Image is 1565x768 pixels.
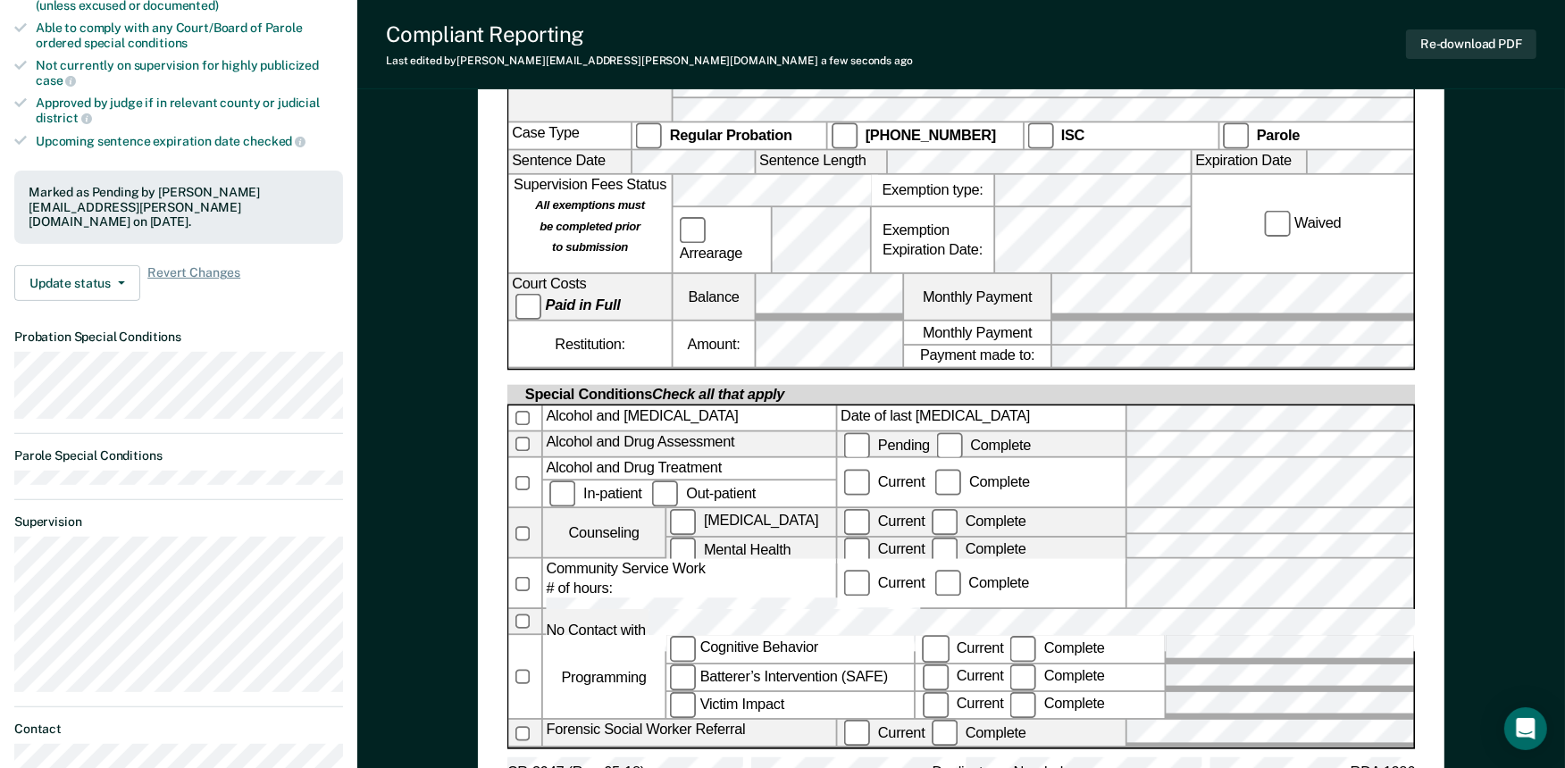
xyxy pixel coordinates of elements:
[666,509,835,536] label: [MEDICAL_DATA]
[36,73,76,88] span: case
[128,36,188,50] span: conditions
[1061,127,1084,143] strong: ISC
[844,432,871,459] input: Pending
[676,217,767,263] label: Arrearage
[14,514,343,530] dt: Supervision
[1261,210,1344,237] label: Waived
[14,448,343,463] dt: Parole Special Conditions
[543,509,665,558] div: Counseling
[649,485,759,501] label: Out-patient
[666,692,914,719] label: Victim Impact
[932,721,958,747] input: Complete
[1007,640,1108,656] label: Complete
[549,480,576,507] input: In-patient
[509,321,672,368] div: Restitution:
[36,133,343,149] div: Upcoming sentence expiration date
[838,406,1126,430] label: Date of last [MEDICAL_DATA]
[844,721,871,747] input: Current
[546,297,621,313] strong: Paid in Full
[932,575,1033,591] div: Complete
[841,575,928,591] label: Current
[1265,210,1292,237] input: Waived
[933,474,1034,490] label: Complete
[841,724,928,740] label: Current
[923,664,950,691] input: Current
[919,640,1007,656] label: Current
[543,559,836,608] div: Community Service Work # of hours:
[670,127,792,143] strong: Regular Probation
[1007,697,1108,713] label: Complete
[1010,636,1037,663] input: Complete
[1010,664,1037,691] input: Complete
[841,541,928,557] label: Current
[919,668,1007,684] label: Current
[515,293,542,320] input: Paid in Full
[509,151,632,173] label: Sentence Date
[1027,122,1054,149] input: ISC
[543,721,836,747] div: Forensic Social Worker Referral
[935,571,962,597] input: Complete
[821,54,913,67] span: a few seconds ago
[386,21,913,47] div: Compliant Reporting
[904,346,1050,368] label: Payment made to:
[844,571,871,597] input: Current
[649,610,1538,651] input: No Contact with
[904,321,1050,344] label: Monthly Payment
[636,122,663,149] input: Regular Probation
[147,265,240,301] span: Revert Changes
[543,406,836,430] div: Alcohol and [MEDICAL_DATA]
[841,513,928,530] label: Current
[670,692,697,719] input: Victim Impact
[866,127,996,143] strong: [PHONE_NUMBER]
[1257,127,1300,143] strong: Parole
[1193,151,1307,173] label: Expiration Date
[872,174,994,205] label: Exemption type:
[928,513,1029,530] label: Complete
[666,664,914,691] label: Batterer’s Intervention (SAFE)
[386,54,913,67] div: Last edited by [PERSON_NAME][EMAIL_ADDRESS][PERSON_NAME][DOMAIN_NAME]
[36,111,92,125] span: district
[1010,692,1037,719] input: Complete
[928,541,1029,557] label: Complete
[1406,29,1536,59] button: Re-download PDF
[670,664,697,691] input: Batterer’s Intervention (SAFE)
[1504,707,1547,750] div: Open Intercom Messenger
[844,470,871,497] input: Current
[36,21,343,51] div: Able to comply with any Court/Board of Parole ordered special
[509,274,672,321] div: Court Costs
[670,509,697,536] input: [MEDICAL_DATA]
[844,537,871,563] input: Current
[674,321,755,368] label: Amount:
[14,722,343,737] dt: Contact
[29,185,329,230] div: Marked as Pending by [PERSON_NAME][EMAIL_ADDRESS][PERSON_NAME][DOMAIN_NAME] on [DATE].
[1223,122,1250,149] input: Parole
[243,134,305,148] span: checked
[932,509,958,536] input: Complete
[36,96,343,126] div: Approved by judge if in relevant county or judicial
[932,537,958,563] input: Complete
[832,122,858,149] input: [PHONE_NUMBER]
[36,58,343,88] div: Not currently on supervision for highly publicized
[543,636,665,719] div: Programming
[666,636,914,663] label: Cognitive Behavior
[522,386,788,405] div: Special Conditions
[933,437,1034,453] label: Complete
[935,470,962,497] input: Complete
[543,459,836,480] div: Alcohol and Drug Treatment
[904,274,1050,321] label: Monthly Payment
[509,122,632,149] div: Case Type
[509,174,672,271] div: Supervision Fees Status
[937,432,964,459] input: Complete
[543,610,1542,634] label: No Contact with
[547,485,649,501] label: In-patient
[14,330,343,345] dt: Probation Special Conditions
[674,274,755,321] label: Balance
[919,697,1007,713] label: Current
[841,437,933,453] label: Pending
[680,217,707,244] input: Arrearage
[543,432,836,456] div: Alcohol and Drug Assessment
[923,636,950,663] input: Current
[1007,668,1108,684] label: Complete
[666,537,835,563] label: Mental Health
[670,636,697,663] input: Cognitive Behavior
